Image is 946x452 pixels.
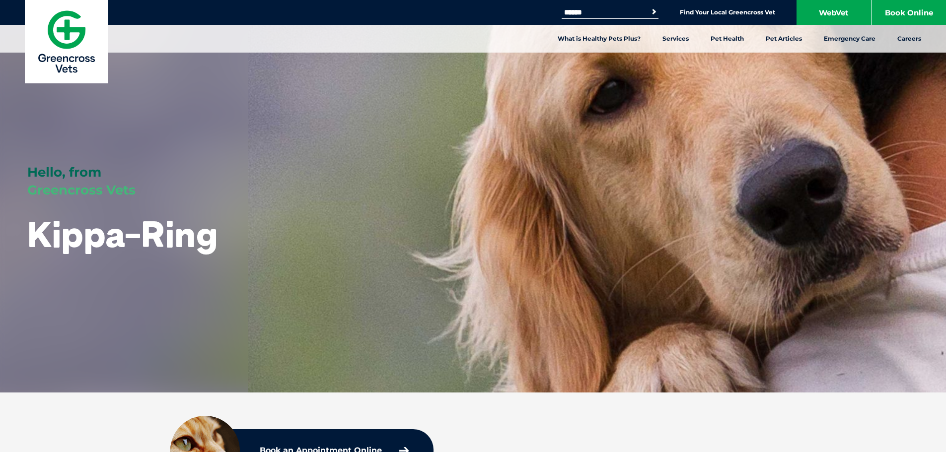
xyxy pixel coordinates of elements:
[813,25,886,53] a: Emergency Care
[27,164,101,180] span: Hello, from
[700,25,755,53] a: Pet Health
[886,25,932,53] a: Careers
[755,25,813,53] a: Pet Articles
[27,214,218,254] h1: Kippa-Ring
[27,182,136,198] span: Greencross Vets
[652,25,700,53] a: Services
[680,8,775,16] a: Find Your Local Greencross Vet
[547,25,652,53] a: What is Healthy Pets Plus?
[649,7,659,17] button: Search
